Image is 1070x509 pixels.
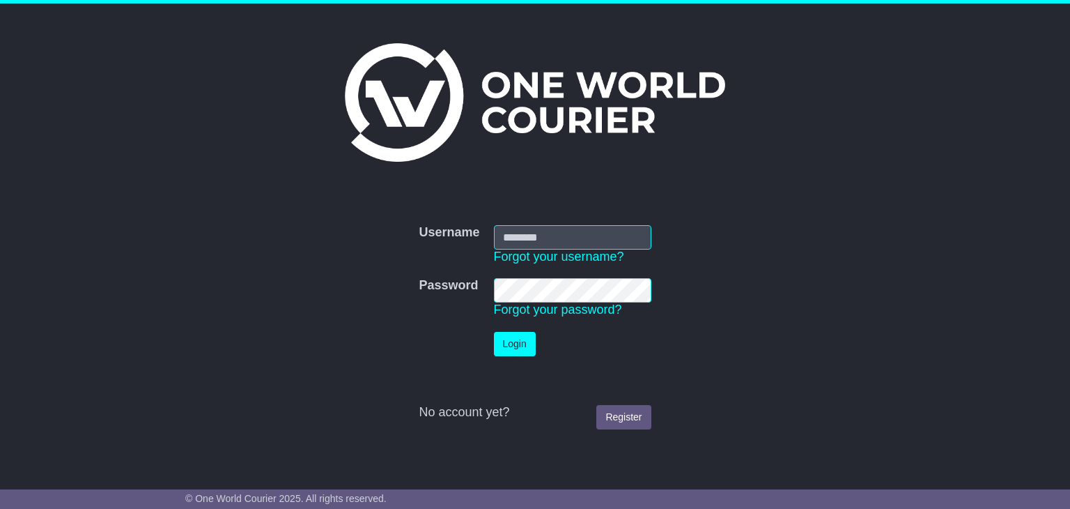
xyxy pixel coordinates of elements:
[596,405,651,430] a: Register
[419,278,478,294] label: Password
[419,225,479,241] label: Username
[345,43,725,162] img: One World
[494,303,622,317] a: Forgot your password?
[494,250,624,264] a: Forgot your username?
[419,405,651,420] div: No account yet?
[185,493,387,504] span: © One World Courier 2025. All rights reserved.
[494,332,536,356] button: Login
